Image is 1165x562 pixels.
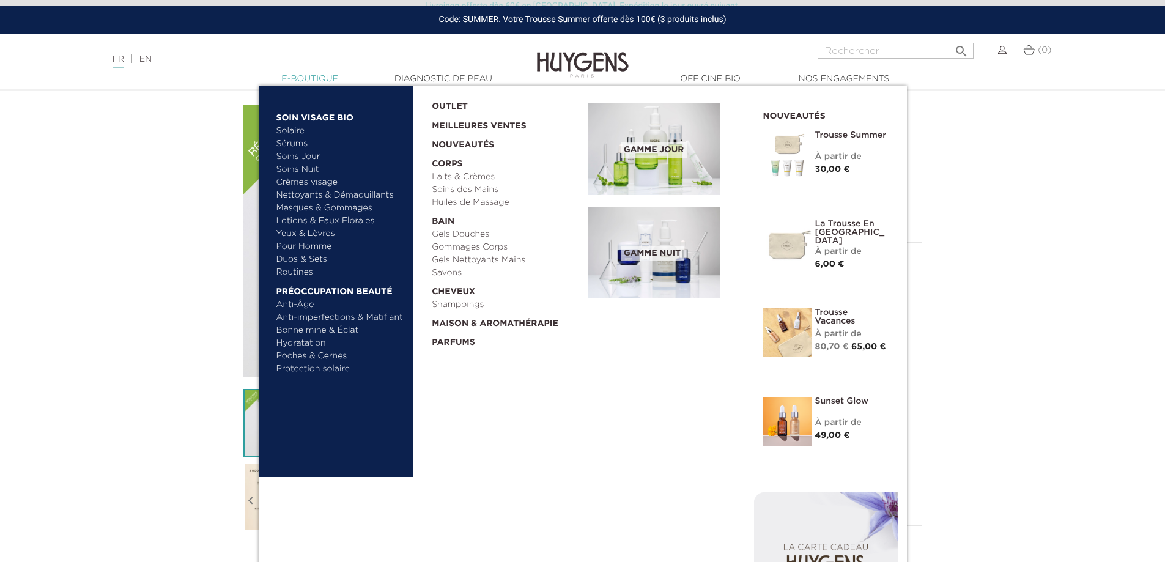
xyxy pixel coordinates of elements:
[276,311,404,324] a: Anti-imperfections & Matifiant
[276,163,393,176] a: Soins Nuit
[432,183,580,196] a: Soins des Mains
[432,113,569,133] a: Meilleures Ventes
[815,416,889,429] div: À partir de
[276,227,404,240] a: Yeux & Lèvres
[276,138,404,150] a: Sérums
[815,397,889,405] a: Sunset Glow
[763,308,812,357] img: La Trousse vacances
[649,73,772,86] a: Officine Bio
[432,152,580,171] a: Corps
[588,103,720,195] img: routine_jour_banner.jpg
[588,207,720,299] img: routine_nuit_banner.jpg
[621,142,687,158] span: Gamme jour
[432,241,580,254] a: Gommages Corps
[763,131,812,180] img: Trousse Summer
[432,279,580,298] a: Cheveux
[815,342,849,351] span: 80,70 €
[106,52,476,67] div: |
[276,202,404,215] a: Masques & Gommages
[815,245,889,258] div: À partir de
[276,337,404,350] a: Hydratation
[432,254,580,267] a: Gels Nettoyants Mains
[276,176,404,189] a: Crèmes visage
[432,330,580,349] a: Parfums
[432,267,580,279] a: Savons
[815,131,889,139] a: Trousse Summer
[243,470,258,531] i: 
[276,363,404,375] a: Protection solaire
[276,105,404,125] a: Soin Visage Bio
[815,220,889,245] a: La Trousse en [GEOGRAPHIC_DATA]
[276,350,404,363] a: Poches & Cernes
[815,328,889,341] div: À partir de
[954,40,969,55] i: 
[432,171,580,183] a: Laits & Crèmes
[432,94,569,113] a: OUTLET
[432,298,580,311] a: Shampoings
[276,215,404,227] a: Lotions & Eaux Florales
[276,324,404,337] a: Bonne mine & Éclat
[382,73,505,86] a: Diagnostic de peau
[276,298,404,311] a: Anti-Âge
[851,342,886,351] span: 65,00 €
[276,125,404,138] a: Solaire
[276,150,404,163] a: Soins Jour
[243,389,311,457] img: Le Booster - Soin Cils & Sourcils
[139,55,152,64] a: EN
[815,431,850,440] span: 49,00 €
[432,133,580,152] a: Nouveautés
[783,73,905,86] a: Nos engagements
[815,260,845,268] span: 6,00 €
[276,240,404,253] a: Pour Homme
[588,207,745,299] a: Gamme nuit
[276,279,404,298] a: Préoccupation beauté
[432,228,580,241] a: Gels Douches
[588,103,745,195] a: Gamme jour
[276,266,404,279] a: Routines
[432,209,580,228] a: Bain
[815,165,850,174] span: 30,00 €
[763,107,889,122] h2: Nouveautés
[950,39,972,56] button: 
[818,43,974,59] input: Rechercher
[537,32,629,79] img: Huygens
[621,246,684,261] span: Gamme nuit
[815,308,889,325] a: Trousse Vacances
[432,196,580,209] a: Huiles de Massage
[249,73,371,86] a: E-Boutique
[763,220,812,268] img: La Trousse en Coton
[763,397,812,446] img: Sunset glow- un teint éclatant
[432,311,580,330] a: Maison & Aromathérapie
[113,55,124,68] a: FR
[276,253,404,266] a: Duos & Sets
[815,150,889,163] div: À partir de
[1038,46,1051,54] span: (0)
[276,189,404,202] a: Nettoyants & Démaquillants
